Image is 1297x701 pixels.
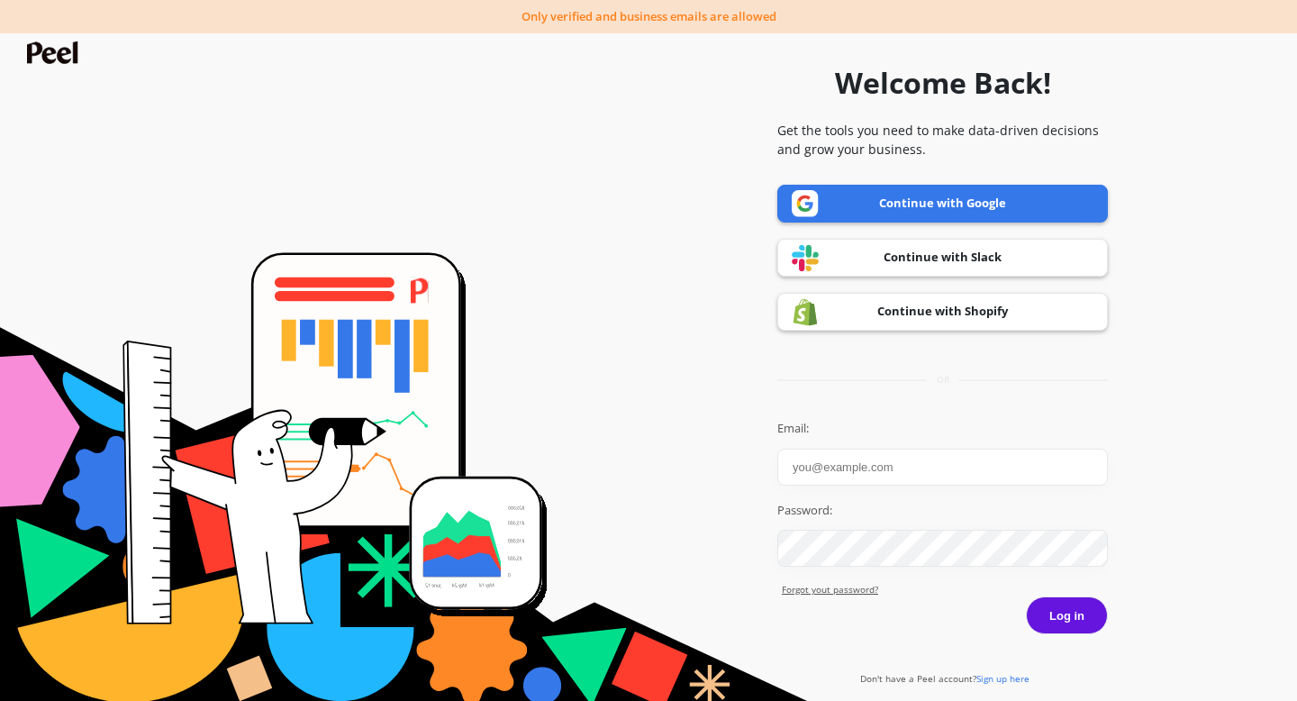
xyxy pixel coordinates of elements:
input: you@example.com [777,449,1108,486]
h1: Welcome Back! [835,61,1051,105]
img: Google logo [792,190,819,217]
a: Continue with Slack [777,239,1108,277]
img: Shopify logo [792,298,819,326]
div: or [777,373,1108,387]
label: Password: [777,502,1108,520]
p: Get the tools you need to make data-driven decisions and grow your business. [777,121,1108,159]
button: Log in [1026,596,1108,634]
a: Don't have a Peel account?Sign up here [860,672,1029,685]
a: Forgot yout password? [782,583,1108,596]
img: Slack logo [792,244,819,272]
span: Sign up here [976,672,1029,685]
a: Continue with Google [777,185,1108,223]
label: Email: [777,420,1108,438]
img: Peel [27,41,83,64]
a: Continue with Shopify [777,293,1108,331]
